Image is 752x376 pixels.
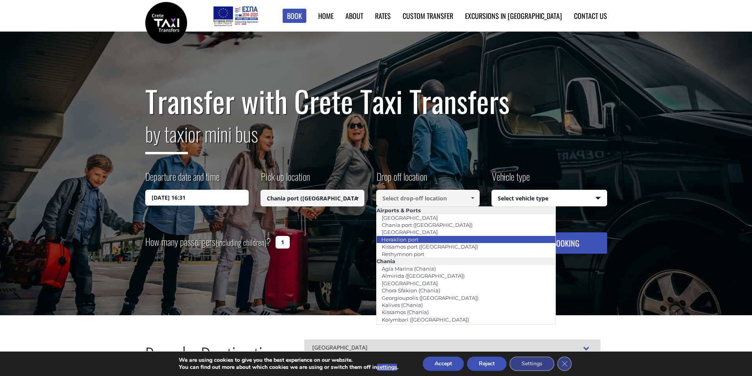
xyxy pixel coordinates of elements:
small: (including children) [216,236,266,248]
img: e-bannersEUERDF180X90.jpg [212,4,259,28]
a: Excursions in [GEOGRAPHIC_DATA] [465,11,562,21]
img: Crete Taxi Transfers | Safe Taxi Transfer Services from to Heraklion Airport, Chania Airport, Ret... [145,2,187,44]
button: Settings [510,357,554,371]
a: Custom Transfer [403,11,453,21]
a: Chora Sfakion (Chania) [377,285,445,296]
a: Kalives (Chania) [377,299,428,311]
span: by taxi [145,119,188,154]
a: Rethymnon port [377,249,429,260]
input: Select drop-off location [376,190,480,206]
a: Show All Items [351,190,364,206]
p: You can find out more about which cookies we are using or switch them off in . [179,364,398,371]
button: Accept [423,357,464,371]
a: [GEOGRAPHIC_DATA] [377,226,443,238]
button: Reject [467,357,506,371]
a: Show All Items [466,190,479,206]
a: Chania port ([GEOGRAPHIC_DATA]) [377,219,478,230]
a: Book [283,9,306,23]
a: Kissamos (Chania) [377,307,434,318]
h2: or mini bus [145,118,607,160]
li: Chania [377,258,556,265]
a: [GEOGRAPHIC_DATA] [377,212,443,223]
input: Select pickup location [261,190,364,206]
h1: Transfer with Crete Taxi Transfers [145,84,607,118]
button: settings [377,364,397,371]
a: Almirida ([GEOGRAPHIC_DATA]) [377,270,470,281]
button: Close GDPR Cookie Banner [557,357,572,371]
p: We are using cookies to give you the best experience on our website. [179,357,398,364]
label: Drop off location [376,170,427,190]
li: Airports & Ports [377,207,556,214]
a: Contact us [574,11,607,21]
label: Pick up location [261,170,310,190]
a: Crete Taxi Transfers | Safe Taxi Transfer Services from to Heraklion Airport, Chania Airport, Ret... [145,18,187,26]
label: Departure date and time [145,170,219,190]
a: Agia Marina (Chania) [377,263,441,274]
a: Georgioupolis ([GEOGRAPHIC_DATA]) [377,292,484,303]
a: Rates [375,11,391,21]
a: Heraklion port [376,234,424,245]
a: [GEOGRAPHIC_DATA] [377,278,443,289]
label: Vehicle type [491,170,530,190]
a: About [345,11,363,21]
a: Kissamos port ([GEOGRAPHIC_DATA]) [377,241,483,252]
span: Select vehicle type [492,190,607,207]
a: Home [318,11,334,21]
label: How many passengers ? [145,232,271,252]
a: Kolymbari ([GEOGRAPHIC_DATA]) [377,314,474,325]
span: Popular [145,340,201,376]
div: [GEOGRAPHIC_DATA] [304,339,600,357]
